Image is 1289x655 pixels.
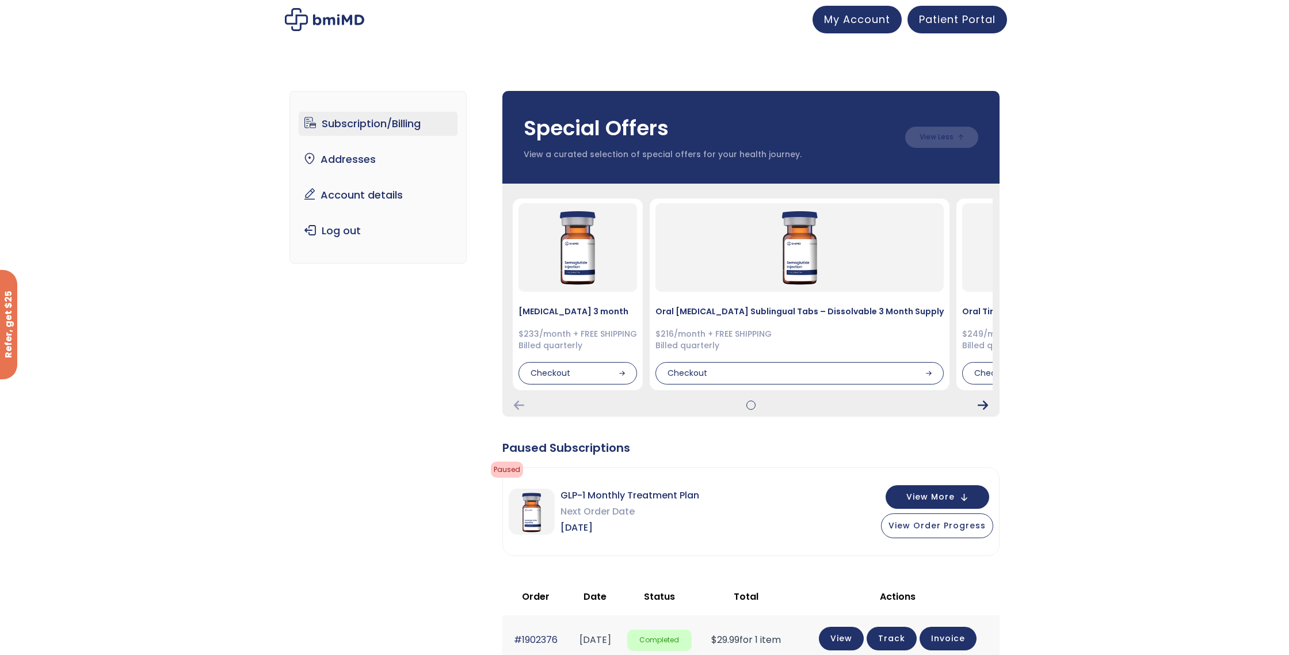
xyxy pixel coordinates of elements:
span: [DATE] [560,520,699,536]
div: Checkout [962,362,1227,385]
a: #1902376 [514,633,558,646]
span: Order [522,590,550,603]
span: Actions [880,590,916,603]
span: Total [734,590,758,603]
span: My Account [824,12,890,26]
div: Checkout [655,362,944,385]
div: $249/month + FREE SHIPPING Billed quarterly [962,329,1227,351]
div: Previous Card [514,401,524,410]
span: GLP-1 Monthly Treatment Plan [560,488,699,504]
nav: Account pages [289,91,467,264]
p: View a curated selection of special offers for your health journey. [524,149,894,161]
h4: [MEDICAL_DATA] 3 month [518,306,637,317]
img: My account [285,8,364,31]
a: Subscription/Billing [299,112,458,136]
div: $216/month + FREE SHIPPING Billed quarterly [655,329,944,351]
div: Next Card [978,401,988,410]
span: Patient Portal [919,12,996,26]
a: View [819,627,864,650]
span: $ [711,633,717,646]
a: Track [867,627,917,650]
div: Checkout [518,362,637,385]
span: Status [644,590,675,603]
button: View More [886,485,989,509]
button: View Order Progress [881,513,993,538]
a: Account details [299,183,458,207]
h3: Special Offers [524,114,894,143]
a: Log out [299,219,458,243]
span: View Order Progress [888,520,986,531]
a: Invoice [920,627,977,650]
a: Patient Portal [907,6,1007,33]
span: Paused [491,462,523,478]
span: 29.99 [711,633,739,646]
a: Addresses [299,147,458,172]
span: Completed [627,630,692,651]
span: View More [906,493,955,501]
span: Date [584,590,607,603]
h4: Oral [MEDICAL_DATA] Sublingual Tabs – Dissolvable 3 Month Supply [655,306,944,317]
a: My Account [813,6,902,33]
div: $233/month + FREE SHIPPING Billed quarterly [518,329,637,351]
h4: Oral Tirzepatide Sublingual Tabs – Dissolvable 3 Month Supply [962,306,1227,317]
time: [DATE] [579,633,611,646]
div: Paused Subscriptions [502,440,1000,456]
span: Next Order Date [560,504,699,520]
